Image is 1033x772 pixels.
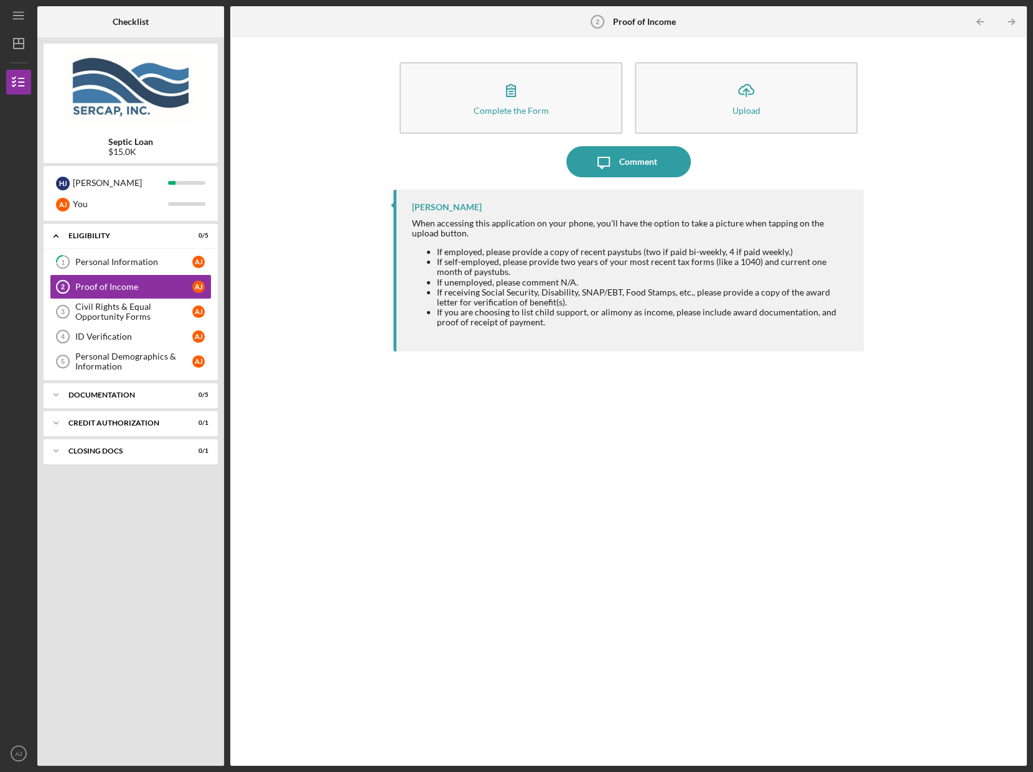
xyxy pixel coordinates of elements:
li: If receiving Social Security, Disability, SNAP/EBT, Food Stamps, etc., please provide a copy of t... [437,287,851,307]
div: Documentation [68,391,177,399]
div: Proof of Income [75,282,192,292]
div: Comment [619,146,657,177]
li: If unemployed, please comment N/A. [437,277,851,287]
div: Personal Demographics & Information [75,351,192,371]
div: 0 / 1 [186,447,208,455]
li: If you are choosing to list child support, or alimony as income, please include award documentati... [437,307,851,327]
tspan: 4 [61,333,65,340]
div: A J [192,355,205,368]
button: AJ [6,741,31,766]
a: 2Proof of IncomeAJ [50,274,212,299]
div: Eligibility [68,232,177,240]
div: A J [192,330,205,343]
div: 0 / 1 [186,419,208,427]
div: ID Verification [75,332,192,342]
div: Upload [732,106,760,115]
div: A J [192,256,205,268]
a: 4ID VerificationAJ [50,324,212,349]
b: Checklist [113,17,149,27]
div: A J [192,305,205,318]
div: 0 / 5 [186,391,208,399]
div: Personal Information [75,257,192,267]
div: A J [192,281,205,293]
li: If employed, please provide a copy of recent paystubs (two if paid bi-weekly, 4 if paid weekly.) [437,247,851,257]
div: You [73,193,168,215]
text: AJ [15,750,22,757]
li: If self-employed, please provide two years of your most recent tax forms (like a 1040) and curren... [437,257,851,277]
img: Product logo [44,50,218,124]
div: CLOSING DOCS [68,447,177,455]
div: 0 / 5 [186,232,208,240]
b: Septic Loan [108,137,153,147]
div: Civil Rights & Equal Opportunity Forms [75,302,192,322]
a: 5Personal Demographics & InformationAJ [50,349,212,374]
div: CREDIT AUTHORIZATION [68,419,177,427]
div: [PERSON_NAME] [73,172,168,193]
div: $15.0K [108,147,153,157]
button: Comment [566,146,691,177]
tspan: 3 [61,308,65,315]
div: Complete the Form [474,106,549,115]
div: [PERSON_NAME] [412,202,482,212]
div: When accessing this application on your phone, you'll have the option to take a picture when tapp... [412,218,851,238]
tspan: 5 [61,358,65,365]
b: Proof of Income [613,17,676,27]
tspan: 1 [61,258,65,266]
div: A J [56,198,70,212]
div: H J [56,177,70,190]
a: 3Civil Rights & Equal Opportunity FormsAJ [50,299,212,324]
tspan: 2 [595,18,599,26]
button: Upload [635,62,858,134]
a: 1Personal InformationAJ [50,249,212,274]
tspan: 2 [61,283,65,291]
button: Complete the Form [400,62,622,134]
